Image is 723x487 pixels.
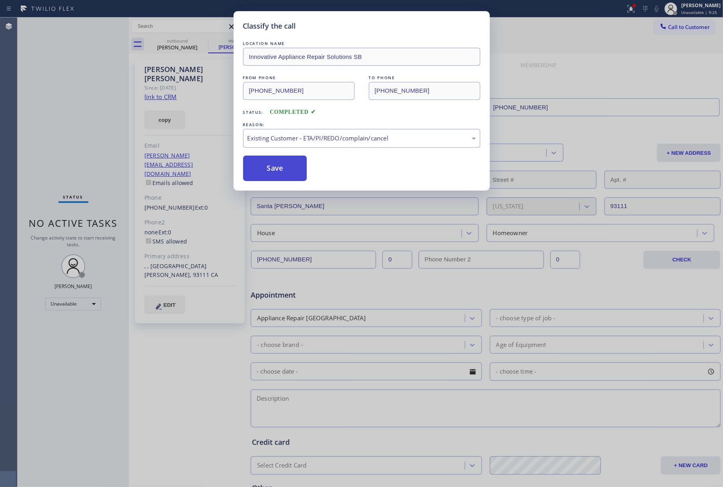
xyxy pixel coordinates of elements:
[243,74,355,82] div: FROM PHONE
[243,39,480,48] div: LOCATION NAME
[243,121,480,129] div: REASON:
[243,156,307,181] button: Save
[243,82,355,100] input: From phone
[247,134,476,143] div: Existing Customer - ETA/PI/REDO/complain/cancel
[369,82,480,100] input: To phone
[369,74,480,82] div: TO PHONE
[270,109,316,115] span: COMPLETED
[243,21,296,31] h5: Classify the call
[243,109,264,115] span: Status:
